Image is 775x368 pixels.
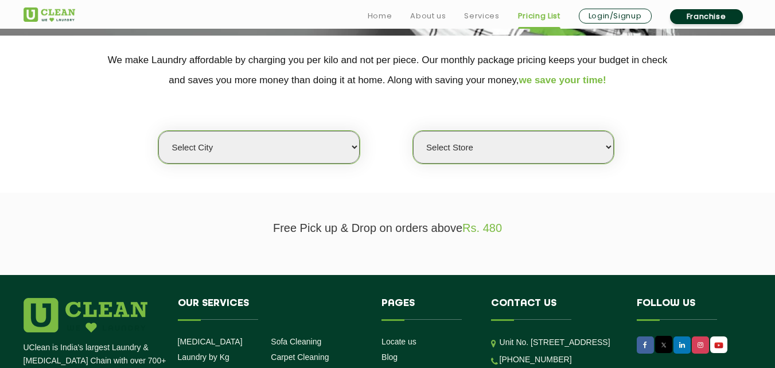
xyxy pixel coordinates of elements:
a: Sofa Cleaning [271,337,321,346]
p: Unit No. [STREET_ADDRESS] [500,336,620,349]
a: Login/Signup [579,9,652,24]
h4: Contact us [491,298,620,320]
a: Pricing List [518,9,560,23]
a: Franchise [670,9,743,24]
a: Home [368,9,392,23]
a: [MEDICAL_DATA] [178,337,243,346]
a: Services [464,9,499,23]
span: Rs. 480 [462,222,502,234]
h4: Follow us [637,298,738,320]
a: Carpet Cleaning [271,352,329,362]
a: Blog [381,352,398,362]
p: We make Laundry affordable by charging you per kilo and not per piece. Our monthly package pricin... [24,50,752,90]
span: we save your time! [519,75,606,86]
img: logo.png [24,298,147,332]
a: Locate us [381,337,416,346]
h4: Our Services [178,298,365,320]
img: UClean Laundry and Dry Cleaning [24,7,75,22]
h4: Pages [381,298,474,320]
a: About us [410,9,446,23]
a: [PHONE_NUMBER] [500,355,572,364]
a: Laundry by Kg [178,352,229,362]
p: Free Pick up & Drop on orders above [24,222,752,235]
img: UClean Laundry and Dry Cleaning [711,339,726,351]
